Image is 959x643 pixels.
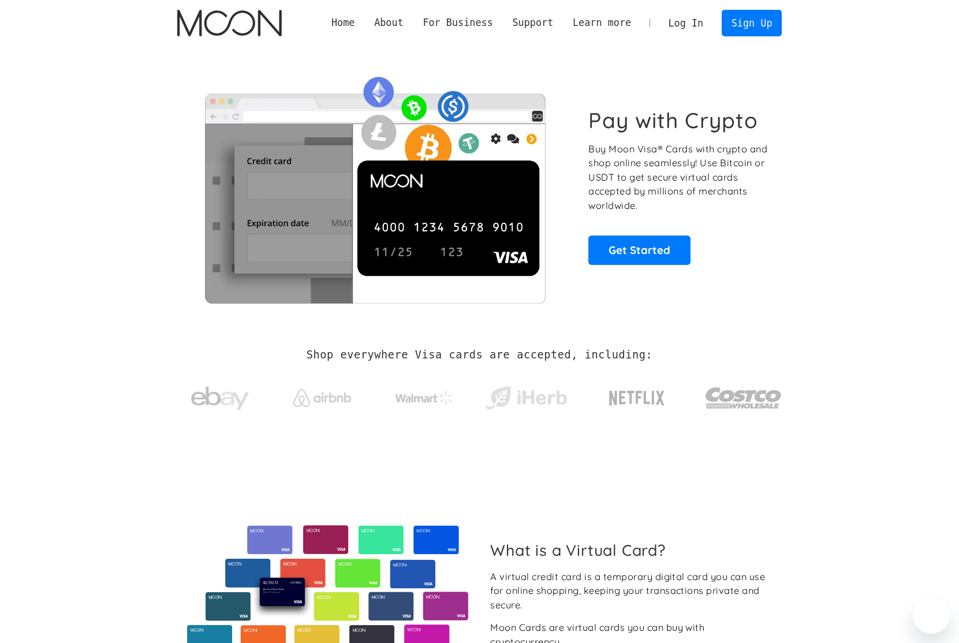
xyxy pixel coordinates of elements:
div: For Business [413,16,503,30]
img: ebay [191,380,249,417]
img: Walmart [395,391,453,405]
img: iHerb [483,383,569,413]
img: Moon Logo [177,10,282,36]
img: Costco [705,376,782,420]
div: About [364,16,413,30]
div: Learn more [573,16,631,30]
div: For Business [423,16,492,30]
h1: Pay with Crypto [588,107,758,133]
img: Airbnb [293,389,351,407]
h2: What is a Virtual Card? [490,541,773,559]
a: Netflix [585,372,689,418]
div: Learn more [563,16,641,30]
div: A virtual credit card is a temporary digital card you can use for online shopping, keeping your t... [490,570,773,612]
div: Support [512,16,553,30]
p: Buy Moon Visa® Cards with crypto and shop online seamlessly! Use Bitcoin or USDT to get secure vi... [588,142,769,213]
a: Sign Up [722,10,782,36]
a: Costco [705,365,782,425]
a: home [177,10,282,36]
a: Airbnb [279,377,365,413]
a: iHerb [483,372,569,419]
img: Moon Cards let you spend your crypto anywhere Visa is accepted. [177,69,573,303]
a: Log In [659,10,713,36]
h2: Shop everywhere Visa cards are accepted, including: [307,349,652,361]
a: ebay [177,369,263,423]
img: Netflix [608,384,666,413]
div: About [374,16,404,30]
a: Get Started [588,235,691,264]
div: Support [503,16,563,30]
a: Walmart [381,380,467,411]
a: Home [322,16,364,30]
iframe: Кнопка запуска окна обмена сообщениями [913,597,950,634]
